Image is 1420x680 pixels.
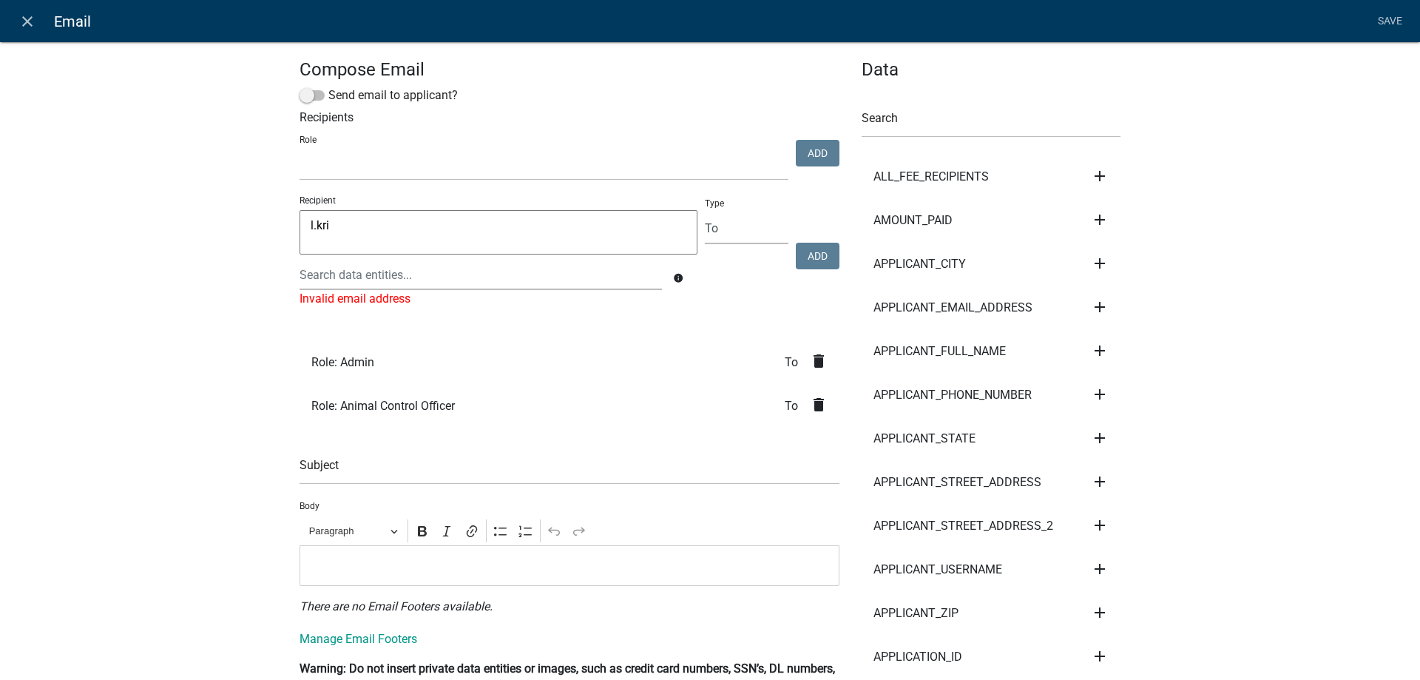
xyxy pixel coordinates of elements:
[873,564,1002,576] span: APPLICANT_USERNAME
[1091,298,1109,316] i: add
[300,87,458,104] label: Send email to applicant?
[873,258,966,270] span: APPLICANT_CITY
[873,302,1032,314] span: APPLICANT_EMAIL_ADDRESS
[873,215,953,226] span: AMOUNT_PAID
[300,599,493,613] i: There are no Email Footers available.
[796,243,839,269] button: Add
[1091,386,1109,403] i: add
[1091,516,1109,534] i: add
[873,433,976,445] span: APPLICANT_STATE
[300,260,662,290] input: Search data entities...
[300,135,317,144] label: Role
[311,357,374,368] span: Role: Admin
[796,140,839,166] button: Add
[705,199,724,208] label: Type
[300,290,697,308] div: Invalid email address
[1091,560,1109,578] i: add
[1091,255,1109,272] i: add
[785,357,810,368] span: To
[300,632,417,646] a: Manage Email Footers
[311,400,455,412] span: Role: Animal Control Officer
[862,59,1120,81] h4: Data
[300,110,839,124] h6: Recipients
[873,389,1032,401] span: APPLICANT_PHONE_NUMBER
[1091,429,1109,447] i: add
[1091,647,1109,665] i: add
[1091,473,1109,491] i: add
[300,194,697,207] p: Recipient
[302,519,405,542] button: Paragraph, Heading
[873,171,989,183] span: ALL_FEE_RECIPIENTS
[873,346,1006,357] span: APPLICANT_FULL_NAME
[300,502,319,511] label: Body
[873,477,1041,488] span: APPLICANT_STREET_ADDRESS
[873,607,958,619] span: APPLICANT_ZIP
[309,522,386,540] span: Paragraph
[873,520,1053,532] span: APPLICANT_STREET_ADDRESS_2
[673,273,683,283] i: info
[300,545,839,586] div: Editor editing area: main. Press Alt+0 for help.
[300,516,839,545] div: Editor toolbar
[810,352,828,370] i: delete
[1091,342,1109,360] i: add
[54,7,91,36] span: Email
[873,651,962,663] span: APPLICATION_ID
[810,396,828,414] i: delete
[785,400,810,412] span: To
[1091,604,1109,622] i: add
[1091,167,1109,185] i: add
[1091,211,1109,229] i: add
[300,59,839,81] h4: Compose Email
[18,13,36,30] i: close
